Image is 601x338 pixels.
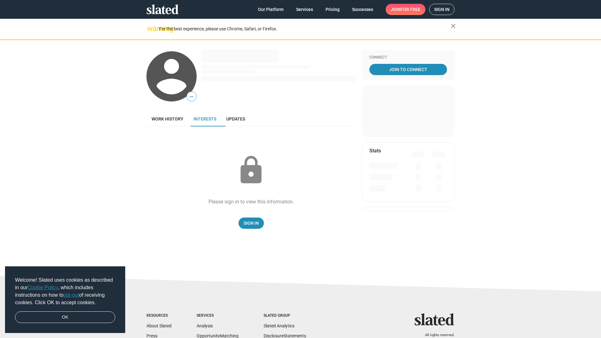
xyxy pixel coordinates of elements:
a: Cookie Policy [28,285,58,290]
a: Join To Connect [369,64,447,75]
a: Work history [146,111,188,126]
span: Sign In [244,218,259,229]
a: Joinfor free [386,4,425,15]
a: Interests [188,111,221,126]
mat-icon: close [449,22,457,30]
mat-card-title: Stats [369,147,381,154]
span: for free [401,4,420,15]
a: Our Platform [253,4,289,15]
a: opt-out [64,292,79,298]
div: Connect [369,55,447,60]
span: Interests [193,116,216,121]
a: Analysis [197,323,213,328]
div: Please sign in to view this information. [208,198,294,205]
span: Sign in [434,4,449,15]
a: dismiss cookie message [15,311,115,323]
span: Join [391,4,420,15]
span: Pricing [326,4,340,15]
a: About Slated [146,323,172,328]
div: Services [197,313,239,318]
span: Services [296,4,313,15]
mat-icon: warning [147,25,155,32]
mat-icon: lock [235,155,267,186]
span: Work history [152,116,183,121]
a: Sign In [239,218,264,229]
div: Resources [146,313,172,318]
a: Sign in [429,4,455,15]
a: Successes [347,4,378,15]
span: Welcome! Slated uses cookies as described in our , which includes instructions on how to of recei... [15,276,115,306]
span: Updates [226,116,245,121]
a: Pricing [321,4,345,15]
span: Successes [352,4,373,15]
span: Our Platform [258,4,284,15]
div: cookieconsent [5,266,125,333]
a: Services [291,4,318,15]
a: Updates [221,111,250,126]
div: Slated Group [264,313,306,318]
span: — [187,93,196,101]
div: For the best experience, please use Chrome, Safari, or Firefox. [159,25,451,33]
a: Slated Analytics [264,323,295,328]
span: Join To Connect [371,64,446,75]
